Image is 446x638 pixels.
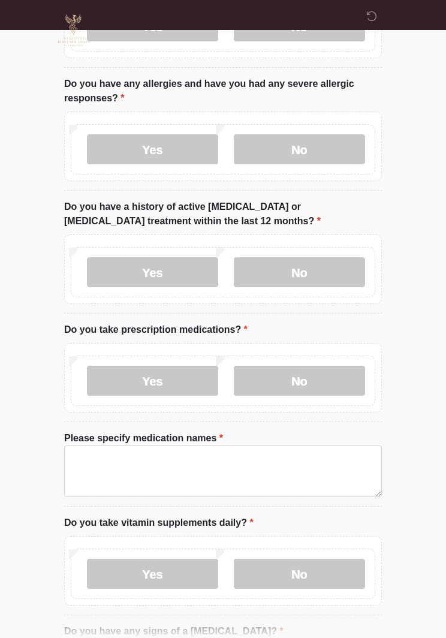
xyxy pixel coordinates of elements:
label: No [234,134,365,164]
label: No [234,366,365,396]
label: Yes [87,134,218,164]
label: Do you take vitamin supplements daily? [64,516,254,530]
label: Yes [87,257,218,287]
label: Yes [87,559,218,589]
label: Do you have a history of active [MEDICAL_DATA] or [MEDICAL_DATA] treatment within the last 12 mon... [64,200,382,228]
label: Do you have any allergies and have you had any severe allergic responses? [64,77,382,106]
img: Diamond Phoenix Drips IV Hydration Logo [52,9,95,52]
label: Do you take prescription medications? [64,323,248,337]
label: No [234,559,365,589]
label: No [234,257,365,287]
label: Please specify medication names [64,431,223,446]
label: Yes [87,366,218,396]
